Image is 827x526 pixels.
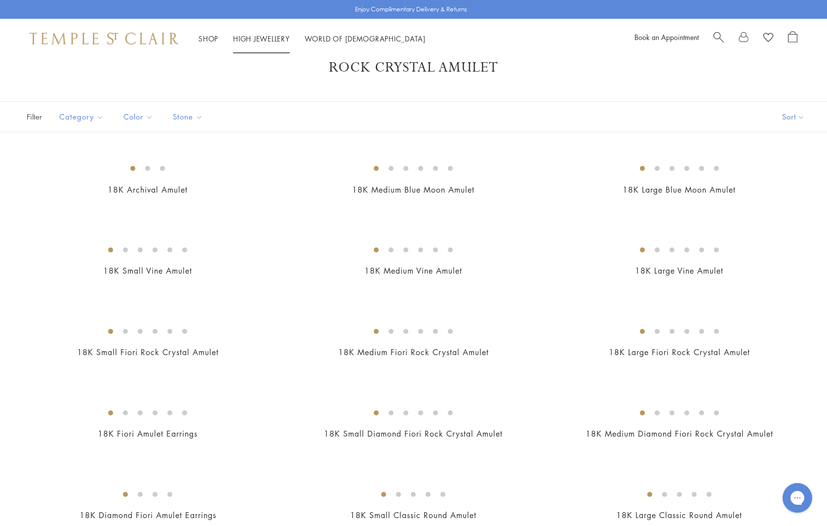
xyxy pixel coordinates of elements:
[623,184,736,195] a: 18K Large Blue Moon Amulet
[98,428,197,439] a: 18K Fiori Amulet Earrings
[77,347,219,358] a: 18K Small Fiori Rock Crystal Amulet
[338,347,489,358] a: 18K Medium Fiori Rock Crystal Amulet
[788,31,797,46] a: Open Shopping Bag
[616,510,742,521] a: 18K Large Classic Round Amulet
[350,510,476,521] a: 18K Small Classic Round Amulet
[778,480,817,516] iframe: Gorgias live chat messenger
[305,34,426,43] a: World of [DEMOGRAPHIC_DATA]World of [DEMOGRAPHIC_DATA]
[198,33,426,45] nav: Main navigation
[118,111,160,123] span: Color
[324,428,503,439] a: 18K Small Diamond Fiori Rock Crystal Amulet
[634,32,699,42] a: Book an Appointment
[609,347,750,358] a: 18K Large Fiori Rock Crystal Amulet
[635,265,723,276] a: 18K Large Vine Amulet
[103,265,192,276] a: 18K Small Vine Amulet
[108,184,188,195] a: 18K Archival Amulet
[352,184,474,195] a: 18K Medium Blue Moon Amulet
[713,31,724,46] a: Search
[586,428,773,439] a: 18K Medium Diamond Fiori Rock Crystal Amulet
[79,510,216,521] a: 18K Diamond Fiori Amulet Earrings
[233,34,290,43] a: High JewelleryHigh Jewellery
[168,111,210,123] span: Stone
[30,33,179,44] img: Temple St. Clair
[165,106,210,128] button: Stone
[39,59,788,77] h1: Rock Crystal Amulet
[54,111,111,123] span: Category
[364,265,462,276] a: 18K Medium Vine Amulet
[760,102,827,132] button: Show sort by
[52,106,111,128] button: Category
[116,106,160,128] button: Color
[355,4,467,14] p: Enjoy Complimentary Delivery & Returns
[763,31,773,46] a: View Wishlist
[198,34,218,43] a: ShopShop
